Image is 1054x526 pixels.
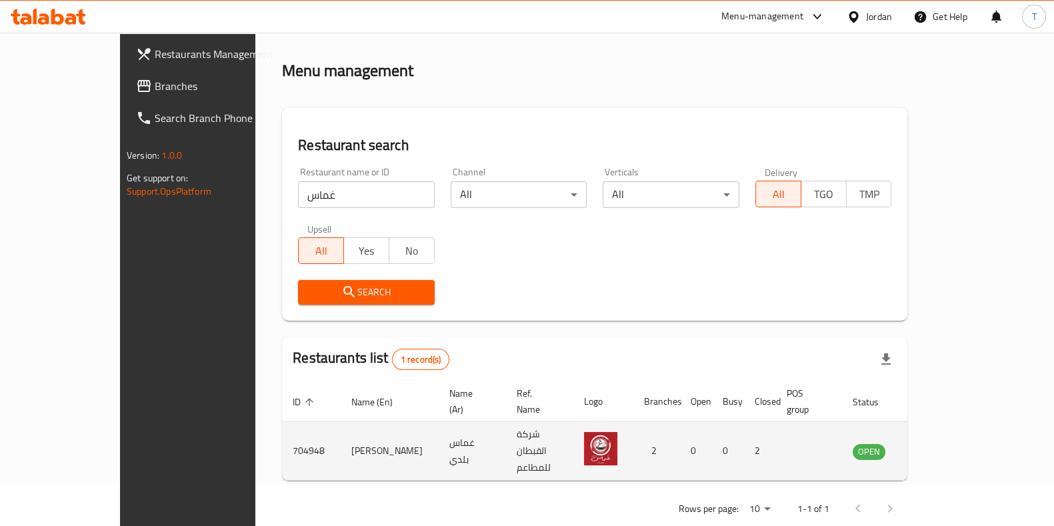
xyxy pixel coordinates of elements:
[573,381,633,422] th: Logo
[633,422,680,481] td: 2
[282,381,958,481] table: enhanced table
[744,422,776,481] td: 2
[351,394,410,410] span: Name (En)
[293,394,318,410] span: ID
[343,237,389,264] button: Yes
[451,181,587,208] div: All
[678,501,738,517] p: Rows per page:
[765,167,798,177] label: Delivery
[155,78,285,94] span: Branches
[744,381,776,422] th: Closed
[155,46,285,62] span: Restaurants Management
[349,241,384,261] span: Yes
[633,381,680,422] th: Branches
[282,60,413,81] h2: Menu management
[743,499,775,519] div: Rows per page:
[866,9,892,24] div: Jordan
[755,181,801,207] button: All
[340,17,429,33] span: Menu management
[787,385,826,417] span: POS group
[127,169,188,187] span: Get support on:
[389,237,435,264] button: No
[870,343,902,375] div: Export file
[298,237,344,264] button: All
[449,385,490,417] span: Name (Ar)
[853,444,885,460] div: OPEN
[298,181,435,208] input: Search for restaurant name or ID..
[161,147,182,164] span: 1.0.0
[506,422,573,481] td: شركة القبطان للمطاعم
[761,185,796,204] span: All
[712,422,744,481] td: 0
[293,348,449,370] h2: Restaurants list
[807,185,841,204] span: TGO
[127,147,159,164] span: Version:
[517,385,557,417] span: Ref. Name
[393,353,449,366] span: 1 record(s)
[125,38,296,70] a: Restaurants Management
[1031,9,1036,24] span: T
[125,102,296,134] a: Search Branch Phone
[298,135,891,155] h2: Restaurant search
[125,70,296,102] a: Branches
[304,241,339,261] span: All
[395,241,429,261] span: No
[584,432,617,465] img: Ghamaas Baladi
[392,349,450,370] div: Total records count
[852,185,887,204] span: TMP
[307,224,332,233] label: Upsell
[680,381,712,422] th: Open
[853,444,885,459] span: OPEN
[846,181,892,207] button: TMP
[712,381,744,422] th: Busy
[127,183,211,200] a: Support.OpsPlatform
[298,280,435,305] button: Search
[603,181,739,208] div: All
[853,394,896,410] span: Status
[309,284,424,301] span: Search
[801,181,847,207] button: TGO
[155,110,285,126] span: Search Branch Phone
[330,17,335,33] li: /
[341,422,439,481] td: [PERSON_NAME]
[797,501,829,517] p: 1-1 of 1
[282,17,325,33] a: Home
[680,422,712,481] td: 0
[721,9,803,25] div: Menu-management
[439,422,506,481] td: غماس بلدي
[282,422,341,481] td: 704948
